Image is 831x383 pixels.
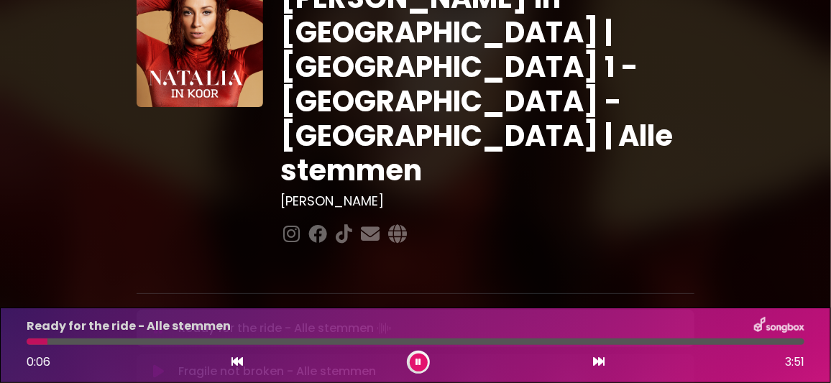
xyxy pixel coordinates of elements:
img: songbox-logo-white.png [754,317,804,336]
span: 3:51 [785,354,804,371]
h3: [PERSON_NAME] [280,193,694,209]
p: Ready for the ride - Alle stemmen [27,318,231,335]
span: 0:06 [27,354,50,370]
